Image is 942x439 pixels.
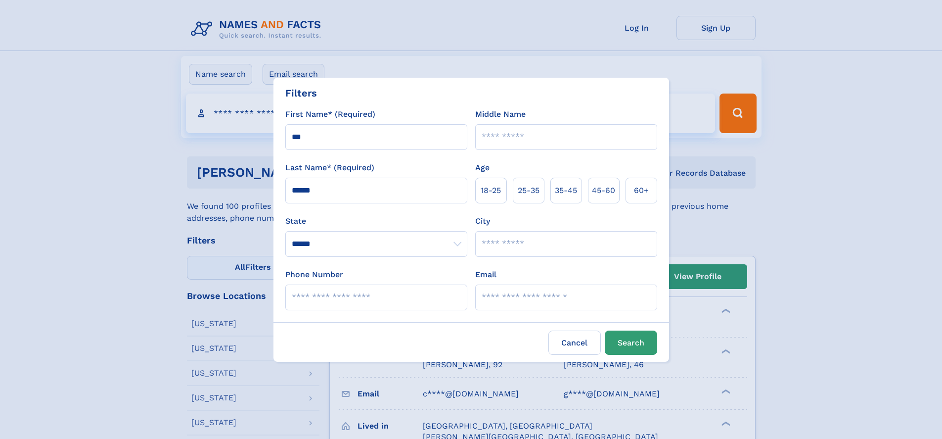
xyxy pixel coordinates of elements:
[285,108,375,120] label: First Name* (Required)
[548,331,601,355] label: Cancel
[285,162,374,174] label: Last Name* (Required)
[481,185,501,196] span: 18‑25
[475,108,526,120] label: Middle Name
[634,185,649,196] span: 60+
[475,215,490,227] label: City
[605,331,657,355] button: Search
[285,215,467,227] label: State
[518,185,539,196] span: 25‑35
[285,86,317,100] div: Filters
[475,269,496,281] label: Email
[475,162,490,174] label: Age
[555,185,577,196] span: 35‑45
[285,269,343,281] label: Phone Number
[592,185,615,196] span: 45‑60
